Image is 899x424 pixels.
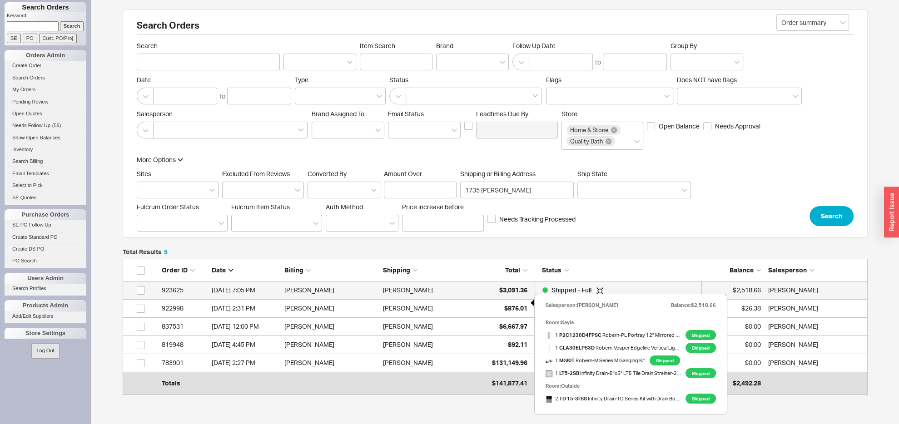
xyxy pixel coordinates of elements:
span: Item Search [360,42,432,50]
span: $876.01 [504,304,527,312]
input: Store [616,136,623,147]
span: 1 Robern - M Series M Ganging Kit [546,354,645,367]
svg: open menu [347,60,353,64]
svg: open menu [734,60,740,64]
div: Products Admin [5,300,86,311]
a: 1 P2C1230D4FPSC Robern-PL Portray 12" Mirrored Medicine Cabinet [546,329,681,341]
div: Balance [706,266,761,275]
div: [PERSON_NAME] [284,335,379,354]
div: Salesperson [768,266,863,275]
span: Date [137,76,291,84]
div: [PERSON_NAME] [284,354,379,372]
p: Keyword: [7,12,86,21]
span: Search [137,42,280,50]
a: My Orders [5,85,86,94]
span: Leadtimes Due By [476,110,558,118]
a: 1 GLA30ELPS3D Robern-Vesper Edgeline Vertical Lighting [546,341,681,354]
div: Date [212,266,280,275]
input: Search [137,54,280,70]
span: Store [561,110,577,118]
span: $3,091.36 [499,286,527,294]
div: Users Admin [5,273,86,284]
a: Open Quotes [5,109,86,118]
a: 2 TD 15-3I SS Infinity Drain-TD Series Kit with Drain Body 3" Outlet [546,392,681,405]
a: Select to Pick [5,181,86,190]
div: Order ID [162,266,207,275]
div: [PERSON_NAME] [383,281,433,299]
div: Totals [162,374,207,392]
a: Email Templates [5,169,86,178]
b: MGKIT [559,357,575,364]
div: Purchase Orders [5,209,86,220]
span: Date [212,266,226,274]
div: 11/4/24 12:00 PM [212,317,280,335]
svg: open menu [840,21,845,25]
div: [PERSON_NAME] [383,335,433,354]
span: Follow Up Date [512,42,667,50]
span: Brand Assigned To [312,110,364,118]
div: [PERSON_NAME] [383,317,433,335]
div: Orders Admin [5,50,86,61]
div: to [219,92,225,101]
span: Flags [546,76,561,84]
img: download_wwkebs [546,370,552,377]
div: More Options [137,155,176,164]
span: Fulcrum Order Status [137,203,199,211]
span: Group By [671,42,697,49]
span: Needs Follow Up [12,123,50,128]
img: 175238 [546,396,552,403]
button: Log Out [31,343,59,358]
div: -$26.38 [706,299,761,317]
input: Fulcrum Item Status [236,218,243,228]
span: $92.11 [508,340,527,348]
a: 837531[DATE] 12:00 PM[PERSON_NAME][PERSON_NAME]$6,667.97Shipped - Full $0.00[PERSON_NAME] [123,318,868,336]
span: Converted By [308,170,347,177]
div: $2,518.66 [706,281,761,299]
a: 923625[DATE] 7:05 PM[PERSON_NAME][PERSON_NAME]$3,091.36Shipped - Full $2,518.66[PERSON_NAME] [123,281,868,300]
span: Ship State [577,170,607,177]
span: Excluded From Reviews [222,170,290,177]
input: Does NOT have flags [682,91,688,101]
a: Pending Review [5,97,86,107]
div: 12/6/23 2:27 PM [212,354,280,372]
div: [PERSON_NAME] [383,299,433,317]
h5: Total Results [123,249,168,255]
input: Brand [441,57,447,67]
img: 249853 [546,358,552,365]
input: Amount Over [384,182,457,198]
input: Type [300,91,306,101]
span: Status [542,266,561,274]
div: Total [482,266,527,275]
img: Vesper_GLA30ELPS3D_feof2v [546,345,552,352]
span: Does NOT have flags [677,76,737,84]
a: Search Orders [5,73,86,83]
div: Adina Golomb [768,335,863,354]
input: Needs Tracking Processed [487,215,496,223]
span: Pending Review [12,99,49,104]
span: Price increase before [402,203,484,211]
span: Shipped [685,394,716,404]
div: Salesperson: [PERSON_NAME] [546,299,618,311]
div: $0.00 [706,317,761,335]
div: Yitzi Dreyfuss [768,299,863,317]
span: Shipping or Billing Address [460,170,574,178]
div: 783901 [162,354,207,372]
a: Create DS PO [5,244,86,254]
svg: open menu [295,188,300,192]
input: Select... [776,14,849,31]
div: Store Settings [5,328,86,339]
div: 6/18/25 7:05 PM [212,281,280,299]
input: Search [60,21,84,31]
a: Add/Edit Suppliers [5,311,86,321]
b: P2C1230D4FPSC [559,332,601,338]
input: Auth Method [331,218,337,228]
span: Shipped [650,355,680,365]
a: Search Billing [5,157,86,166]
div: 923625 [162,281,207,299]
input: Fulcrum Order Status [142,218,148,228]
span: Total [505,266,520,274]
b: GLA30ELPS3D [559,345,595,351]
div: [PERSON_NAME] [284,299,379,317]
div: grid [123,281,868,390]
span: Status [389,76,542,84]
